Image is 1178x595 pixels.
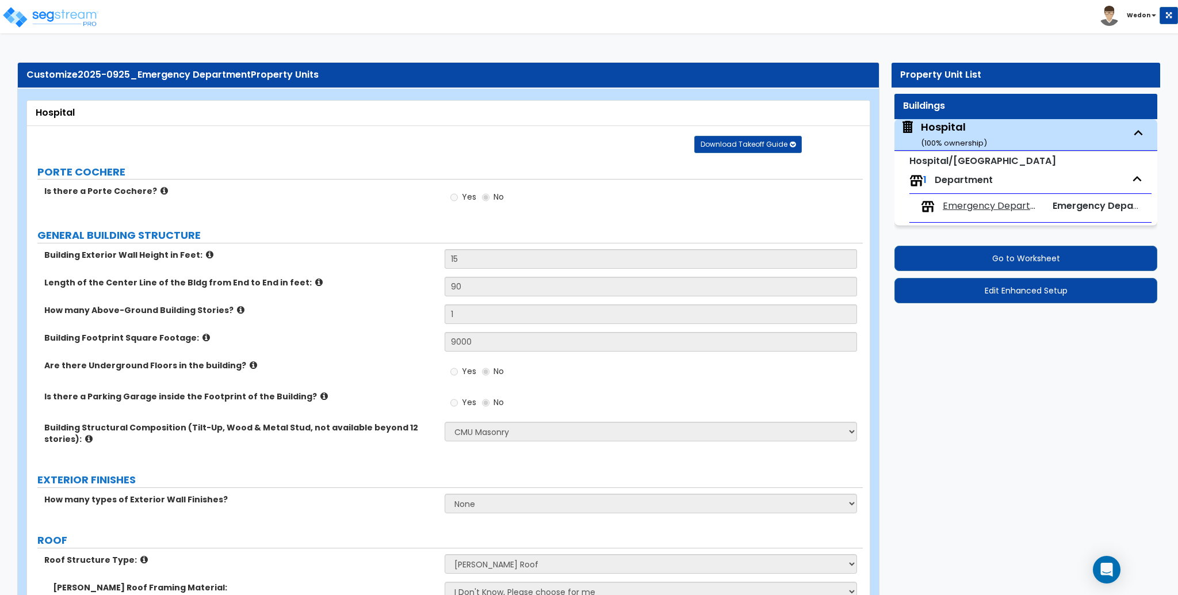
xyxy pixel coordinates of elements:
[482,396,489,409] input: No
[462,396,476,408] span: Yes
[462,365,476,377] span: Yes
[450,396,458,409] input: Yes
[237,306,244,314] i: click for more info!
[909,154,1056,167] small: Hospital/Surgery Center
[44,422,436,445] label: Building Structural Composition (Tilt-Up, Wood & Metal Stud, not available beyond 12 stories):
[37,533,863,548] label: ROOF
[921,138,987,148] small: ( 100 % ownership)
[935,173,993,186] span: Department
[494,191,504,203] span: No
[44,494,436,505] label: How many types of Exterior Wall Finishes?
[482,365,489,378] input: No
[494,396,504,408] span: No
[450,365,458,378] input: Yes
[482,191,489,204] input: No
[900,120,987,149] span: Hospital
[900,120,915,135] img: building.svg
[450,191,458,204] input: Yes
[37,165,863,180] label: PORTE COCHERE
[320,392,328,401] i: click for more info!
[1127,11,1150,20] b: Wedon
[943,200,1042,213] span: Emergency Department
[909,174,923,188] img: tenants.png
[26,68,870,82] div: Customize Property Units
[44,185,436,197] label: Is there a Porte Cochere?
[85,434,93,443] i: click for more info!
[462,191,476,203] span: Yes
[894,246,1157,271] button: Go to Worksheet
[894,278,1157,303] button: Edit Enhanced Setup
[53,582,436,593] label: [PERSON_NAME] Roof Framing Material:
[206,250,213,259] i: click for more info!
[44,554,436,566] label: Roof Structure Type:
[250,361,257,369] i: click for more info!
[140,555,148,564] i: click for more info!
[202,333,210,342] i: click for more info!
[903,100,1149,113] div: Buildings
[44,360,436,371] label: Are there Underground Floors in the building?
[37,228,863,243] label: GENERAL BUILDING STRUCTURE
[1053,199,1166,212] span: Emergency Department
[494,365,504,377] span: No
[44,249,436,261] label: Building Exterior Wall Height in Feet:
[1099,6,1119,26] img: avatar.png
[1093,556,1120,583] div: Open Intercom Messenger
[78,68,251,81] span: 2025-0925_Emergency Department
[923,173,927,186] span: 1
[44,304,436,316] label: How many Above-Ground Building Stories?
[900,68,1152,82] div: Property Unit List
[2,6,100,29] img: logo_pro_r.png
[36,106,861,120] div: Hospital
[44,391,436,402] label: Is there a Parking Garage inside the Footprint of the Building?
[37,472,863,487] label: EXTERIOR FINISHES
[694,136,802,153] button: Download Takeoff Guide
[160,186,168,195] i: click for more info!
[315,278,323,287] i: click for more info!
[44,277,436,288] label: Length of the Center Line of the Bldg from End to End in feet:
[701,139,787,149] span: Download Takeoff Guide
[921,120,987,149] div: Hospital
[921,200,935,213] img: tenants.png
[44,332,436,344] label: Building Footprint Square Footage:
